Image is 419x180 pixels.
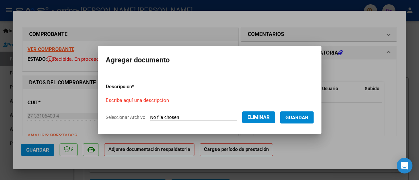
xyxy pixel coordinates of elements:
[280,111,314,123] button: Guardar
[285,115,308,121] span: Guardar
[247,114,270,120] span: Eliminar
[106,115,145,120] span: Seleccionar Archivo
[242,111,275,123] button: Eliminar
[397,158,412,173] div: Open Intercom Messenger
[106,54,314,66] h2: Agregar documento
[106,83,168,90] p: Descripcion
